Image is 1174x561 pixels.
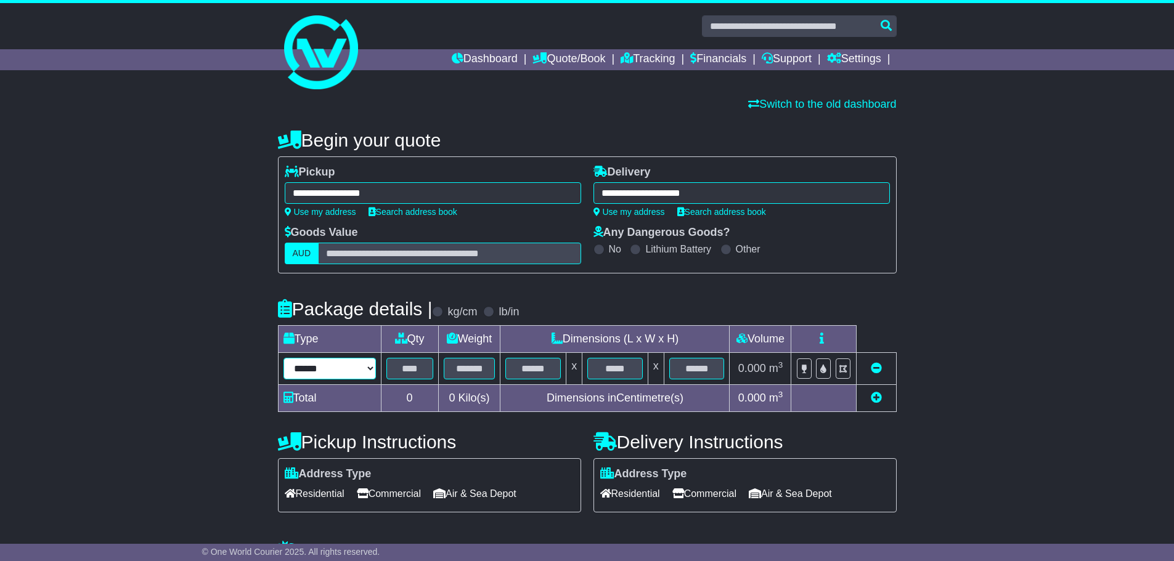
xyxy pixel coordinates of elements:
[438,385,500,412] td: Kilo(s)
[381,385,438,412] td: 0
[648,353,664,385] td: x
[452,49,518,70] a: Dashboard
[593,207,665,217] a: Use my address
[749,484,832,503] span: Air & Sea Depot
[449,392,455,404] span: 0
[447,305,477,319] label: kg/cm
[762,49,812,70] a: Support
[278,432,581,452] h4: Pickup Instructions
[672,484,736,503] span: Commercial
[677,207,766,217] a: Search address book
[285,166,335,179] label: Pickup
[278,299,433,319] h4: Package details |
[778,390,783,399] sup: 3
[827,49,881,70] a: Settings
[433,484,516,503] span: Air & Sea Depot
[285,467,372,481] label: Address Type
[285,243,319,264] label: AUD
[202,547,380,557] span: © One World Courier 2025. All rights reserved.
[738,392,766,404] span: 0.000
[285,484,344,503] span: Residential
[438,326,500,353] td: Weight
[769,362,783,374] span: m
[566,353,582,385] td: x
[748,98,896,110] a: Switch to the old dashboard
[278,540,897,560] h4: Warranty & Insurance
[499,305,519,319] label: lb/in
[769,392,783,404] span: m
[730,326,791,353] td: Volume
[278,385,381,412] td: Total
[357,484,421,503] span: Commercial
[871,392,882,404] a: Add new item
[736,243,760,255] label: Other
[593,432,897,452] h4: Delivery Instructions
[621,49,675,70] a: Tracking
[645,243,711,255] label: Lithium Battery
[738,362,766,374] span: 0.000
[381,326,438,353] td: Qty
[690,49,746,70] a: Financials
[369,207,457,217] a: Search address book
[593,166,651,179] label: Delivery
[500,326,730,353] td: Dimensions (L x W x H)
[600,467,687,481] label: Address Type
[278,130,897,150] h4: Begin your quote
[600,484,660,503] span: Residential
[532,49,605,70] a: Quote/Book
[285,226,358,240] label: Goods Value
[778,360,783,369] sup: 3
[593,226,730,240] label: Any Dangerous Goods?
[285,207,356,217] a: Use my address
[609,243,621,255] label: No
[500,385,730,412] td: Dimensions in Centimetre(s)
[871,362,882,374] a: Remove this item
[278,326,381,353] td: Type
